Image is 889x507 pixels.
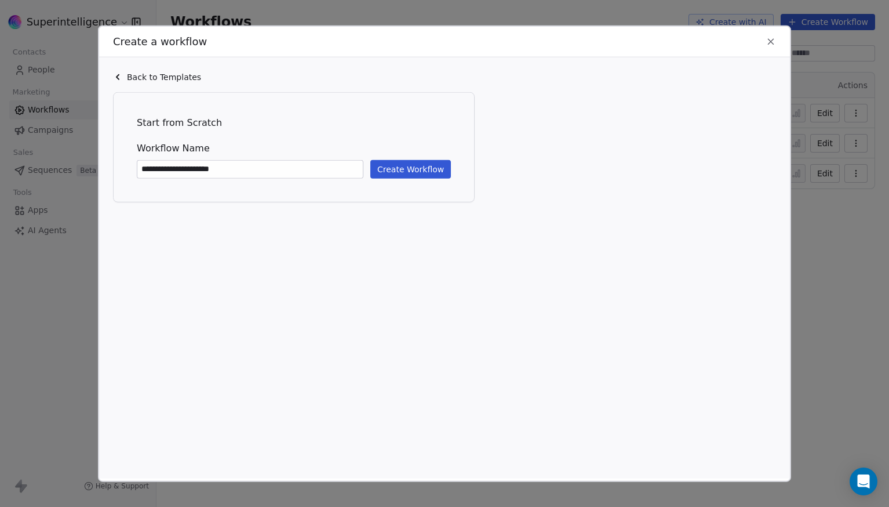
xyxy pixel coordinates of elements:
span: Start from Scratch [137,116,451,130]
div: Open Intercom Messenger [850,468,877,495]
button: Create Workflow [370,160,451,179]
span: Back to Templates [127,71,201,83]
span: Workflow Name [137,142,451,155]
span: Create a workflow [113,34,207,49]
